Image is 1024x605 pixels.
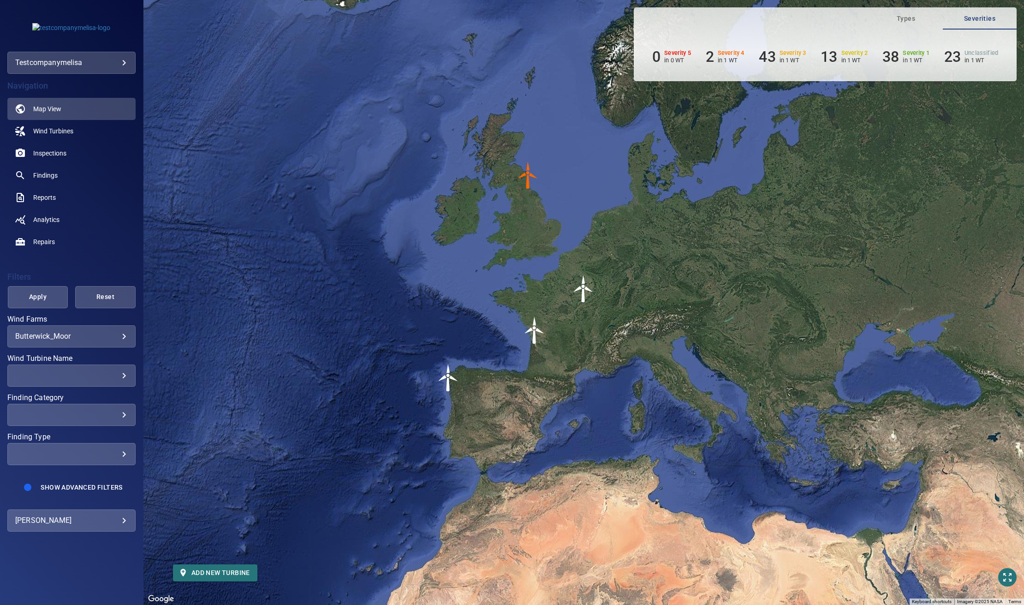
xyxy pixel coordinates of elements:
span: Reset [87,291,124,303]
h6: 23 [944,48,961,66]
button: Apply [8,286,68,308]
span: Reports [33,193,56,202]
gmp-advanced-marker: Test1 [570,275,597,303]
h6: Unclassified [964,50,998,56]
a: Terms (opens in new tab) [1008,599,1021,604]
label: Finding Category [7,394,136,401]
button: Keyboard shortcuts [912,599,952,605]
h6: Severity 5 [664,50,691,56]
span: Findings [33,171,58,180]
h6: Severity 1 [903,50,929,56]
p: in 1 WT [964,57,998,64]
li: Severity 4 [706,48,744,66]
a: findings noActive [7,164,136,186]
img: windFarmIcon.svg [521,317,548,344]
label: Wind Farms [7,316,136,323]
label: Wind Turbine Name [7,355,136,362]
a: analytics noActive [7,209,136,231]
img: testcompanymelisa-logo [32,23,110,32]
div: Finding Type [7,443,136,465]
h6: 0 [652,48,661,66]
button: Add new turbine [173,564,257,581]
h6: Severity 3 [780,50,806,56]
a: Open this area in Google Maps (opens a new window) [146,593,176,605]
span: Imagery ©2025 NASA [957,599,1003,604]
li: Severity 5 [652,48,691,66]
p: in 1 WT [780,57,806,64]
img: windFarmIcon.svg [570,275,597,303]
img: windFarmIcon.svg [435,364,462,392]
button: Reset [75,286,136,308]
p: in 0 WT [664,57,691,64]
label: Finding Type [7,433,136,441]
div: Wind Farms [7,325,136,347]
div: Butterwick_Moor [15,332,128,341]
span: Add new turbine [180,567,250,579]
gmp-advanced-marker: test-1_0 [521,317,548,344]
h6: Severity 4 [718,50,744,56]
p: in 1 WT [903,57,929,64]
a: repairs noActive [7,231,136,253]
span: Severities [948,13,1011,24]
h4: Filters [7,272,136,282]
p: in 1 WT [841,57,868,64]
gmp-advanced-marker: WTG_4 [514,162,542,189]
a: reports noActive [7,186,136,209]
h6: 43 [759,48,775,66]
div: testcompanymelisa [7,52,136,74]
li: Severity 2 [821,48,868,66]
a: map active [7,98,136,120]
img: Google [146,593,176,605]
h6: 2 [706,48,714,66]
div: Wind Turbine Name [7,365,136,387]
h4: Navigation [7,81,136,90]
span: Types [875,13,937,24]
span: Repairs [33,237,55,246]
a: inspections noActive [7,142,136,164]
gmp-advanced-marker: test1 [435,364,462,392]
div: [PERSON_NAME] [15,513,128,528]
li: Severity 3 [759,48,806,66]
span: Apply [19,291,57,303]
div: Finding Category [7,404,136,426]
h6: 13 [821,48,837,66]
li: Severity Unclassified [944,48,998,66]
span: Analytics [33,215,60,224]
span: Show Advanced Filters [41,484,122,491]
span: Wind Turbines [33,126,73,136]
div: testcompanymelisa [15,55,128,70]
span: Map View [33,104,61,114]
img: windFarmIconCat4.svg [514,162,542,189]
h6: 38 [882,48,899,66]
li: Severity 1 [882,48,929,66]
button: Show Advanced Filters [35,480,128,495]
a: windturbines noActive [7,120,136,142]
h6: Severity 2 [841,50,868,56]
span: Inspections [33,149,66,158]
p: in 1 WT [718,57,744,64]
